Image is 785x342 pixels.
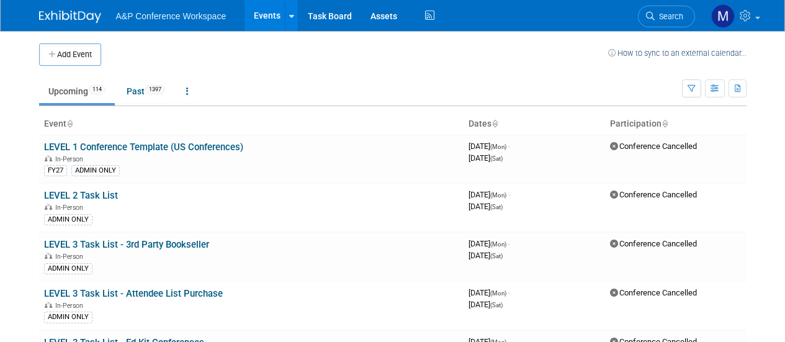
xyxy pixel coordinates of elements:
span: Conference Cancelled [610,142,697,151]
span: [DATE] [469,190,510,199]
img: Michael Kerns [711,4,735,28]
span: Conference Cancelled [610,239,697,248]
span: A&P Conference Workspace [116,11,227,21]
a: Upcoming114 [39,79,115,103]
div: ADMIN ONLY [44,312,92,323]
span: (Mon) [490,290,506,297]
span: 1397 [145,85,165,94]
a: How to sync to an external calendar... [608,48,747,58]
span: In-Person [55,155,87,163]
div: ADMIN ONLY [71,165,120,176]
span: - [508,190,510,199]
a: Sort by Start Date [491,119,498,128]
a: LEVEL 3 Task List - 3rd Party Bookseller [44,239,209,250]
span: [DATE] [469,251,503,260]
span: [DATE] [469,142,510,151]
span: (Mon) [490,241,506,248]
th: Participation [605,114,747,135]
span: (Mon) [490,192,506,199]
a: LEVEL 1 Conference Template (US Conferences) [44,142,243,153]
div: FY27 [44,165,67,176]
img: In-Person Event [45,253,52,259]
a: LEVEL 2 Task List [44,190,118,201]
span: In-Person [55,204,87,212]
span: (Sat) [490,253,503,259]
a: LEVEL 3 Task List - Attendee List Purchase [44,288,223,299]
span: Conference Cancelled [610,288,697,297]
span: [DATE] [469,202,503,211]
img: In-Person Event [45,302,52,308]
span: (Sat) [490,204,503,210]
span: [DATE] [469,239,510,248]
span: Search [655,12,683,21]
span: 114 [89,85,105,94]
span: - [508,288,510,297]
span: Conference Cancelled [610,190,697,199]
img: In-Person Event [45,204,52,210]
span: In-Person [55,253,87,261]
img: ExhibitDay [39,11,101,23]
span: [DATE] [469,300,503,309]
a: Sort by Participation Type [662,119,668,128]
div: ADMIN ONLY [44,214,92,225]
button: Add Event [39,43,101,66]
div: ADMIN ONLY [44,263,92,274]
span: In-Person [55,302,87,310]
a: Search [638,6,695,27]
span: [DATE] [469,288,510,297]
span: (Mon) [490,143,506,150]
img: In-Person Event [45,155,52,161]
span: - [508,142,510,151]
th: Dates [464,114,605,135]
th: Event [39,114,464,135]
span: (Sat) [490,155,503,162]
span: - [508,239,510,248]
a: Sort by Event Name [66,119,73,128]
span: (Sat) [490,302,503,308]
a: Past1397 [117,79,174,103]
span: [DATE] [469,153,503,163]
